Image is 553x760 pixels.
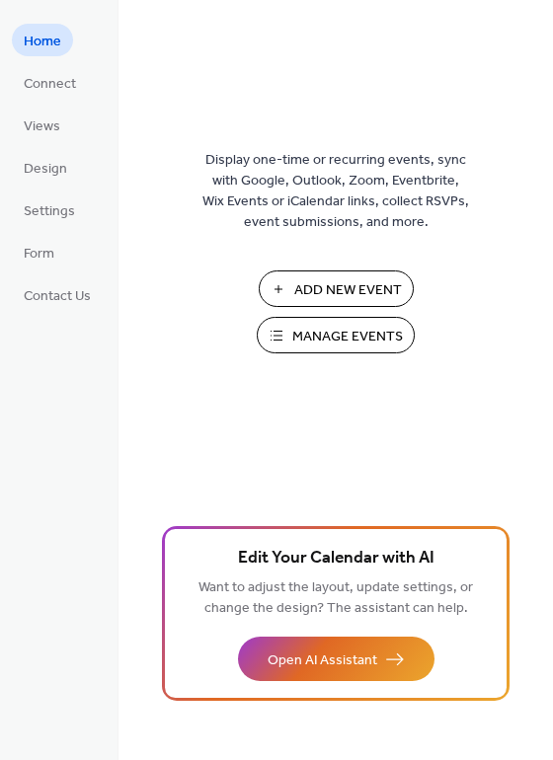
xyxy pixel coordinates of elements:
span: Display one-time or recurring events, sync with Google, Outlook, Zoom, Eventbrite, Wix Events or ... [202,150,469,233]
a: Home [12,24,73,56]
button: Manage Events [257,317,415,353]
span: Connect [24,74,76,95]
button: Open AI Assistant [238,637,434,681]
span: Edit Your Calendar with AI [238,545,434,572]
a: Views [12,109,72,141]
span: Views [24,116,60,137]
a: Form [12,236,66,268]
span: Form [24,244,54,265]
button: Add New Event [259,270,414,307]
span: Manage Events [292,327,403,347]
a: Contact Us [12,278,103,311]
span: Add New Event [294,280,402,301]
a: Connect [12,66,88,99]
span: Settings [24,201,75,222]
span: Design [24,159,67,180]
a: Design [12,151,79,184]
span: Open AI Assistant [268,650,377,671]
span: Home [24,32,61,52]
span: Want to adjust the layout, update settings, or change the design? The assistant can help. [198,574,473,622]
a: Settings [12,193,87,226]
span: Contact Us [24,286,91,307]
